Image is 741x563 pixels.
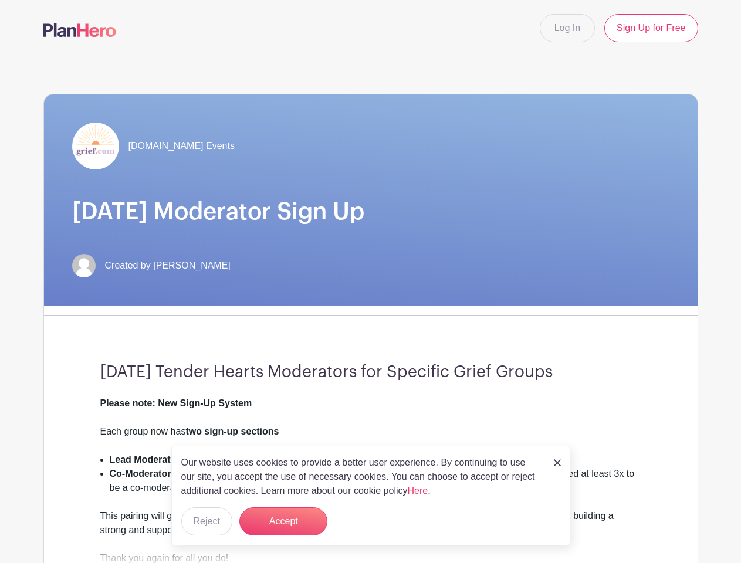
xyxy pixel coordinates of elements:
[604,14,698,42] a: Sign Up for Free
[72,123,119,169] img: grief-logo-planhero.png
[110,455,180,464] strong: Lead Moderator
[100,362,641,382] h3: [DATE] Tender Hearts Moderators for Specific Grief Groups
[100,398,252,408] strong: Please note: New Sign-Up System
[185,426,279,436] strong: two sign-up sections
[43,23,116,37] img: logo-507f7623f17ff9eddc593b1ce0a138ce2505c220e1c5a4e2b4648c50719b7d32.svg
[181,456,542,498] p: Our website uses cookies to provide a better user experience. By continuing to use our site, you ...
[110,453,641,467] li: : for those with more than six months of experience
[100,425,641,453] div: Each group now has
[72,198,669,226] h1: [DATE] Moderator Sign Up
[128,139,235,153] span: [DOMAIN_NAME] Events
[554,459,561,466] img: close_button-5f87c8562297e5c2d7936805f587ecaba9071eb48480494691a3f1689db116b3.svg
[181,507,232,535] button: Reject
[105,259,231,273] span: Created by [PERSON_NAME]
[540,14,595,42] a: Log In
[110,467,641,509] li: : for those who recently shadowed and are stepping into co-moderating (you must have shadowed at ...
[408,486,428,496] a: Here
[239,507,327,535] button: Accept
[72,254,96,277] img: default-ce2991bfa6775e67f084385cd625a349d9dcbb7a52a09fb2fda1e96e2d18dcdb.png
[110,469,171,479] strong: Co-Moderator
